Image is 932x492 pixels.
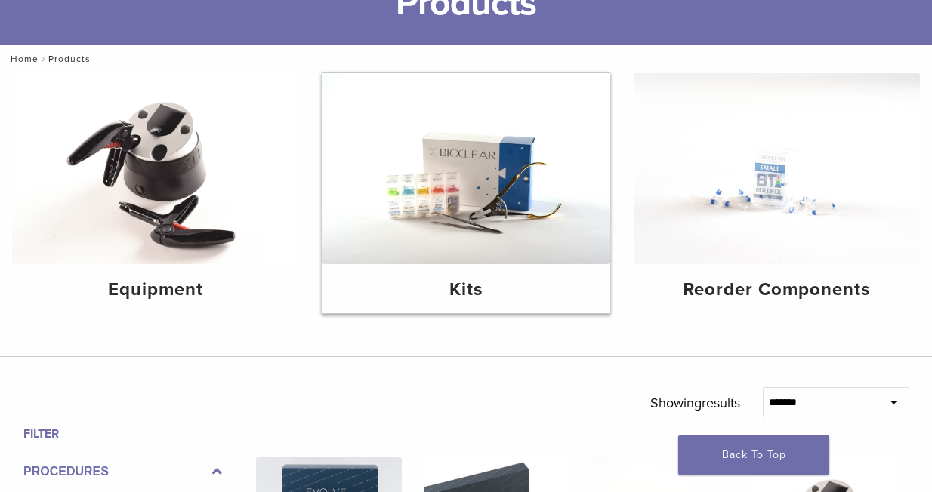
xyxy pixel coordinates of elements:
[650,387,740,419] p: Showing results
[23,463,222,481] label: Procedures
[12,73,298,313] a: Equipment
[23,425,222,443] h4: Filter
[6,54,39,64] a: Home
[678,435,829,475] a: Back To Top
[335,276,597,303] h4: Kits
[322,73,609,313] a: Kits
[634,73,920,313] a: Reorder Components
[39,55,48,63] span: /
[634,73,920,264] img: Reorder Components
[24,276,286,303] h4: Equipment
[12,73,298,264] img: Equipment
[322,73,609,264] img: Kits
[646,276,908,303] h4: Reorder Components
